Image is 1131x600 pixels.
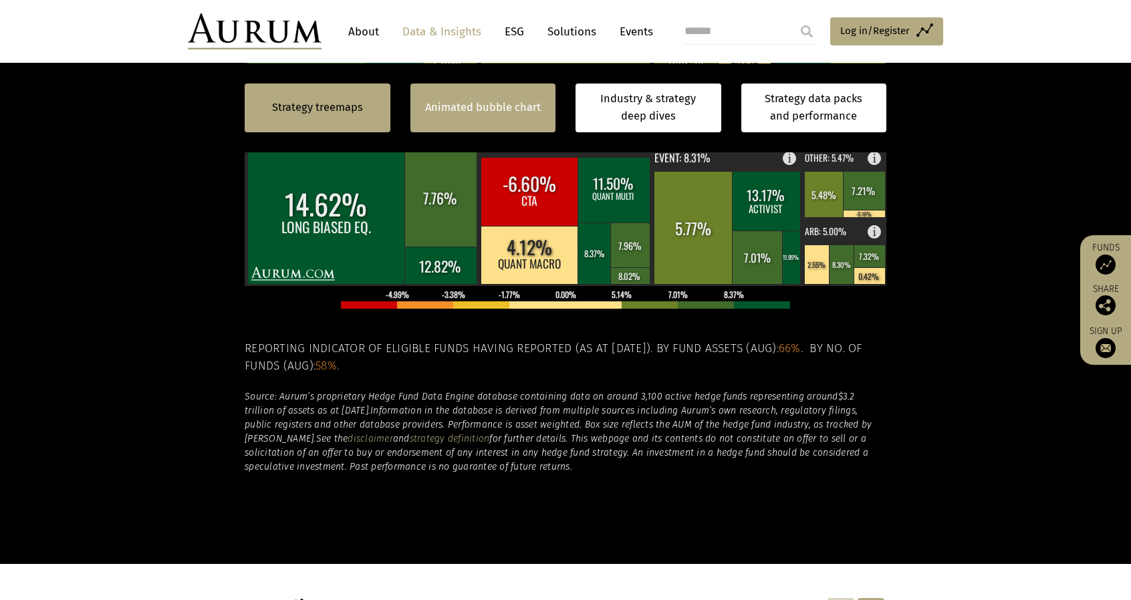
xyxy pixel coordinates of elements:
em: for further details. This webpage and its contents do not constitute an offer to sell or a solici... [245,433,868,472]
em: $3.2 trillion of assets as at [DATE] [245,391,855,416]
span: 66% [779,341,801,355]
em: See the [316,433,348,444]
img: Aurum [188,13,322,49]
a: About [342,19,386,44]
a: Solutions [541,19,603,44]
span: 58% [316,359,337,373]
em: Information in the database is derived from multiple sources including Aurum’s own research, regu... [245,405,872,444]
em: . [368,405,370,416]
a: Log in/Register [830,17,943,45]
input: Submit [793,18,820,45]
img: Sign up to our newsletter [1096,338,1116,358]
a: Data & Insights [396,19,488,44]
a: Events [613,19,653,44]
div: Share [1087,285,1124,315]
a: Industry & strategy deep dives [576,84,721,132]
a: Strategy data packs and performance [741,84,887,132]
a: Animated bubble chart [425,99,541,116]
span: Log in/Register [840,23,910,39]
img: Share this post [1096,295,1116,315]
a: ESG [498,19,531,44]
a: Strategy treemaps [272,99,363,116]
em: and [393,433,410,444]
h5: Reporting indicator of eligible funds having reported (as at [DATE]). By fund assets (Aug): . By ... [245,340,886,376]
img: Access Funds [1096,255,1116,275]
a: Funds [1087,242,1124,275]
a: strategy definition [410,433,490,444]
a: Sign up [1087,325,1124,358]
a: disclaimer [348,433,393,444]
em: Source: Aurum’s proprietary Hedge Fund Data Engine database containing data on around 3,100 activ... [245,391,838,402]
